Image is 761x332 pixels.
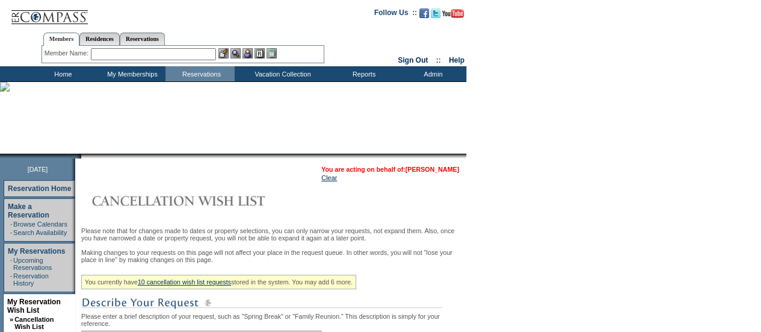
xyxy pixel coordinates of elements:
[10,229,12,236] td: ·
[45,48,91,58] div: Member Name:
[419,12,429,19] a: Become our fan on Facebook
[405,166,459,173] a: [PERSON_NAME]
[419,8,429,18] img: Become our fan on Facebook
[242,48,253,58] img: Impersonate
[138,278,231,286] a: 10 cancellation wish list requests
[13,221,67,228] a: Browse Calendars
[120,33,165,45] a: Reservations
[81,189,322,213] img: Cancellation Wish List
[28,166,48,173] span: [DATE]
[8,202,49,219] a: Make a Reservation
[321,166,459,173] span: You are acting on behalf of:
[374,7,417,22] td: Follow Us ::
[10,221,12,228] td: ·
[13,229,67,236] a: Search Availability
[81,154,82,158] img: blank.gif
[10,316,13,323] b: »
[10,257,12,271] td: ·
[77,154,81,158] img: promoShadowLeftCorner.gif
[96,66,165,81] td: My Memberships
[235,66,328,81] td: Vacation Collection
[436,56,441,64] span: ::
[442,12,464,19] a: Subscribe to our YouTube Channel
[79,33,120,45] a: Residences
[165,66,235,81] td: Reservations
[13,257,52,271] a: Upcoming Reservations
[8,184,71,193] a: Reservation Home
[81,275,356,289] div: You currently have stored in the system. You may add 6 more.
[13,272,49,287] a: Reservation History
[27,66,96,81] td: Home
[10,272,12,287] td: ·
[431,8,440,18] img: Follow us on Twitter
[7,298,61,315] a: My Reservation Wish List
[230,48,241,58] img: View
[431,12,440,19] a: Follow us on Twitter
[43,33,80,46] a: Members
[398,56,428,64] a: Sign Out
[14,316,54,330] a: Cancellation Wish List
[254,48,265,58] img: Reservations
[449,56,464,64] a: Help
[328,66,397,81] td: Reports
[442,9,464,18] img: Subscribe to our YouTube Channel
[321,174,337,181] a: Clear
[218,48,229,58] img: b_edit.gif
[397,66,466,81] td: Admin
[8,247,65,255] a: My Reservations
[267,48,277,58] img: b_calculator.gif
